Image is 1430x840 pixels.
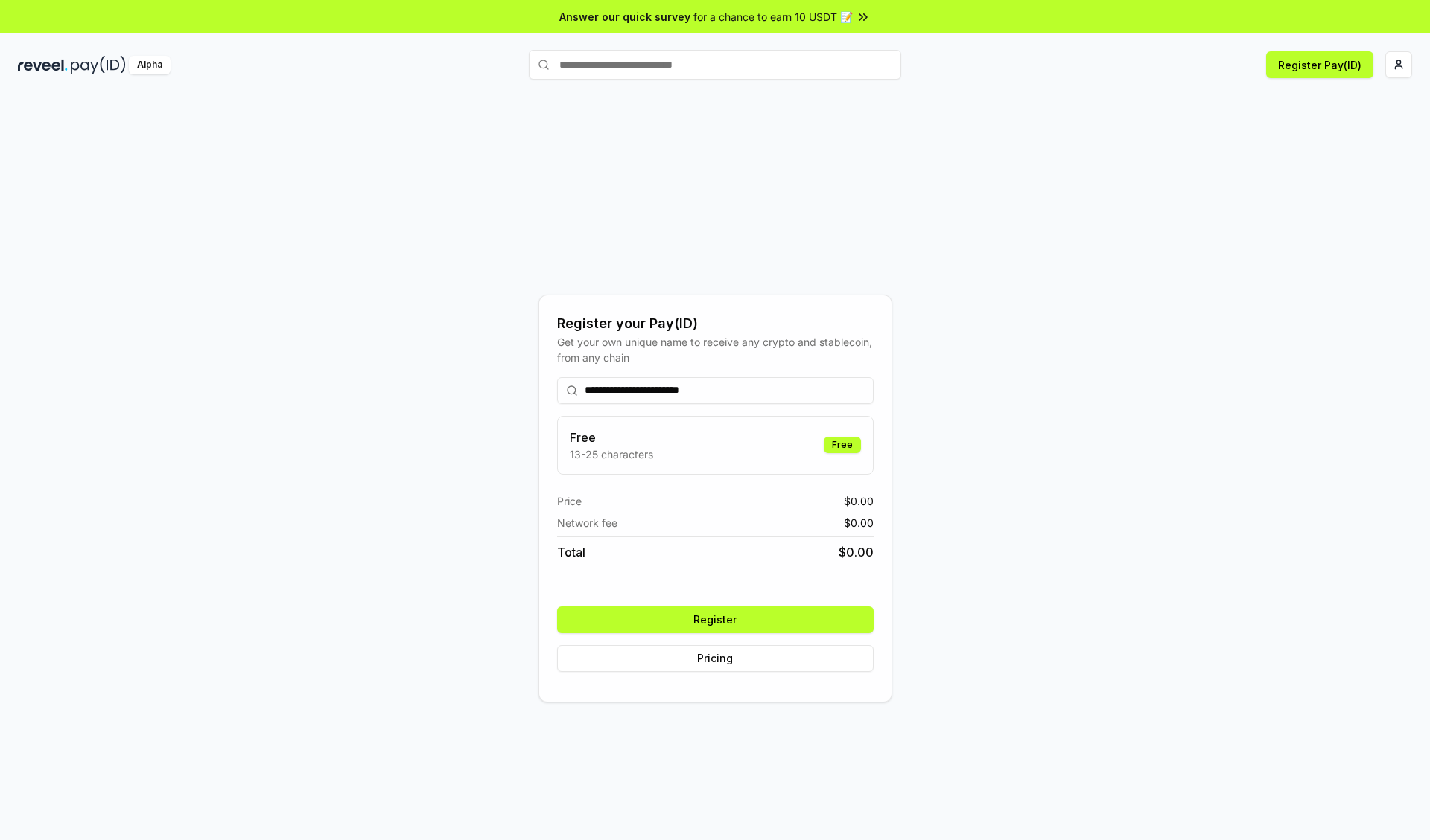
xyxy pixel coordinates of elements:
[559,9,690,25] span: Answer our quick survey
[18,56,68,74] img: reveel_dark
[844,515,874,530] span: $ 0.00
[824,437,861,453] div: Free
[129,56,171,74] div: Alpha
[839,543,874,561] span: $ 0.00
[557,645,874,672] button: Pricing
[570,446,653,462] p: 13-25 characters
[1266,51,1373,78] button: Register Pay(ID)
[557,493,582,509] span: Price
[844,493,874,509] span: $ 0.00
[557,334,874,365] div: Get your own unique name to receive any crypto and stablecoin, from any chain
[570,429,653,446] h3: Free
[557,313,874,334] div: Register your Pay(ID)
[557,543,585,561] span: Total
[557,606,874,633] button: Register
[71,56,126,74] img: pay_id
[693,9,853,25] span: for a chance to earn 10 USDT 📝
[557,515,617,530] span: Network fee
